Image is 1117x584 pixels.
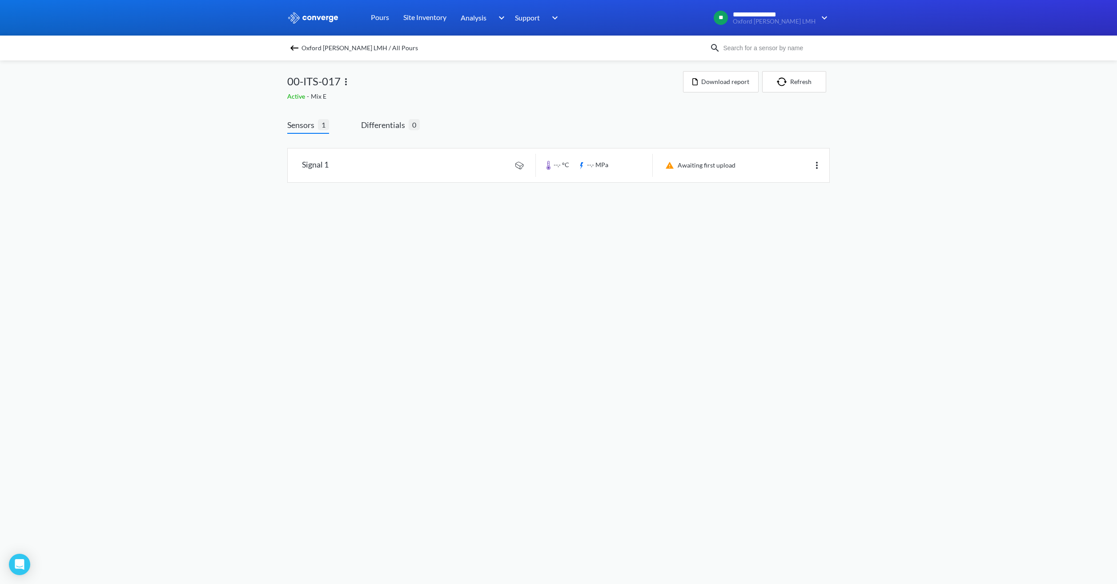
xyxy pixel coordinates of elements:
[692,78,698,85] img: icon-file.svg
[683,71,759,92] button: Download report
[341,76,351,87] img: more.svg
[546,12,560,23] img: downArrow.svg
[301,42,418,54] span: Oxford [PERSON_NAME] LMH / All Pours
[461,12,486,23] span: Analysis
[307,92,311,100] span: -
[720,43,828,53] input: Search for a sensor by name
[493,12,507,23] img: downArrow.svg
[287,92,683,101] div: Mix E
[515,12,540,23] span: Support
[816,12,830,23] img: downArrow.svg
[361,119,409,131] span: Differentials
[409,119,420,130] span: 0
[9,554,30,575] div: Open Intercom Messenger
[733,18,816,25] span: Oxford [PERSON_NAME] LMH
[287,119,318,131] span: Sensors
[710,43,720,53] img: icon-search.svg
[287,92,307,100] span: Active
[762,71,826,92] button: Refresh
[289,43,300,53] img: backspace.svg
[287,73,341,90] span: 00-ITS-017
[287,12,339,24] img: logo_ewhite.svg
[812,160,822,171] img: more.svg
[318,119,329,130] span: 1
[777,77,790,86] img: icon-refresh.svg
